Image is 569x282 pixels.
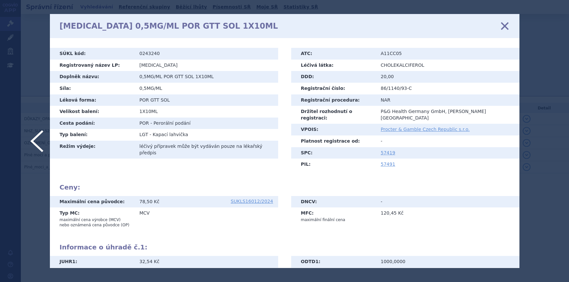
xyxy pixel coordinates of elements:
[50,106,135,118] th: Velikost balení:
[50,83,135,94] th: Síla:
[315,259,319,264] span: 1
[72,259,76,264] span: 1
[376,207,519,225] td: 120,45 Kč
[50,118,135,129] th: Cesta podání:
[135,256,278,268] td: 32,54 Kč
[376,256,519,268] td: 1000,0000
[376,196,519,208] td: -
[376,60,519,71] td: CHOLEKALCIFEROL
[135,71,278,83] td: 0,5MG/ML POR GTT SOL 1X10ML
[291,94,376,106] th: Registrační procedura:
[291,256,376,268] th: ODTD :
[291,106,376,124] th: Držitel rozhodnutí o registraci:
[291,83,376,94] th: Registrační číslo:
[150,132,151,137] span: -
[376,48,519,60] td: A11CC05
[140,120,149,126] span: POR
[135,106,278,118] td: 1X10ML
[291,147,376,159] th: SPC:
[135,207,278,230] td: MCV
[50,268,135,279] th: UHR :
[381,150,396,155] a: 57419
[291,268,376,279] th: ODTDBAL :
[60,21,278,31] h1: [MEDICAL_DATA] 0,5MG/ML POR GTT SOL 1X10ML
[60,183,510,191] h2: Ceny:
[376,94,519,106] td: NAR
[291,207,376,225] th: MFC:
[291,159,376,170] th: PIL:
[376,106,519,124] td: P&G Health Germany GmbH, [PERSON_NAME][GEOGRAPHIC_DATA]
[50,207,135,230] th: Typ MC:
[231,199,273,204] a: SUKLS16012/2024
[50,256,135,268] th: JUHR :
[135,60,278,71] td: [MEDICAL_DATA]
[150,120,152,126] span: -
[140,243,145,251] span: 1
[135,141,278,159] td: léčivý přípravek může být vydáván pouze na lékařský předpis
[291,71,376,83] th: DDD:
[50,141,135,159] th: Režim výdeje:
[500,21,510,31] a: zavřít
[50,60,135,71] th: Registrovaný název LP:
[376,268,519,279] td: 200,0000
[291,124,376,135] th: VPOIS:
[153,132,188,137] span: Kapací lahvička
[381,162,396,167] a: 57491
[376,135,519,147] td: -
[291,48,376,60] th: ATC:
[291,60,376,71] th: Léčivá látka:
[376,71,519,83] td: 20,00
[135,83,278,94] td: 0,5MG/ML
[154,120,191,126] span: Perorální podání
[50,48,135,60] th: SÚKL kód:
[50,129,135,141] th: Typ balení:
[376,83,519,94] td: 86/1140/93-C
[291,135,376,147] th: Platnost registrace od:
[50,94,135,106] th: Léková forma:
[135,48,278,60] td: 0243240
[50,196,135,208] th: Maximální cena původce:
[60,243,510,251] h2: Informace o úhradě č. :
[135,94,278,106] td: POR GTT SOL
[60,217,130,228] p: maximální cena výrobce (MCV) nebo oznámená cena původce (OP)
[381,127,470,132] a: Procter & Gamble Czech Republic s.r.o.
[140,199,159,204] span: 78,50 Kč
[140,132,148,137] span: LGT
[301,217,371,222] p: maximální finální cena
[50,71,135,83] th: Doplněk názvu:
[291,196,376,208] th: DNCV:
